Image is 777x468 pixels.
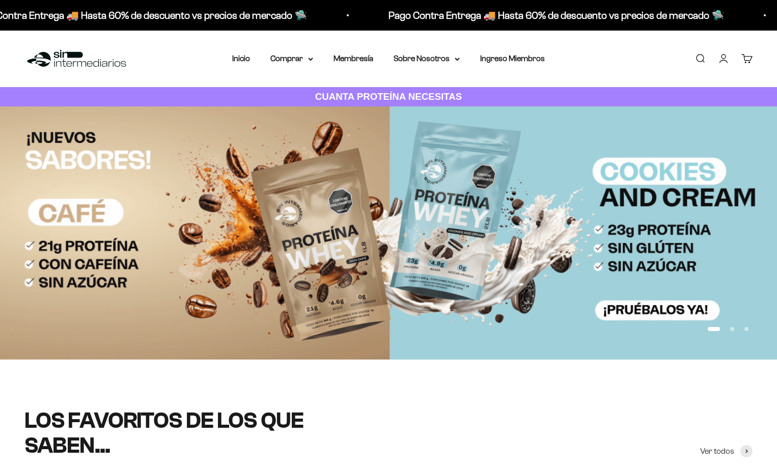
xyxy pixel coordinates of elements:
[388,7,724,23] p: Pago Contra Entrega 🚚 Hasta 60% de descuento vs precios de mercado 🛸
[270,52,313,65] summary: Comprar
[334,54,373,63] a: Membresía
[394,52,460,65] summary: Sobre Nosotros
[315,91,462,102] strong: CUANTA PROTEÍNA NECESITAS
[232,54,250,63] a: Inicio
[700,445,753,458] a: Ver todos
[24,408,303,457] split-lines: LOS FAVORITOS DE LOS QUE SABEN...
[700,445,734,458] span: Ver todos
[480,54,545,63] a: Ingreso Miembros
